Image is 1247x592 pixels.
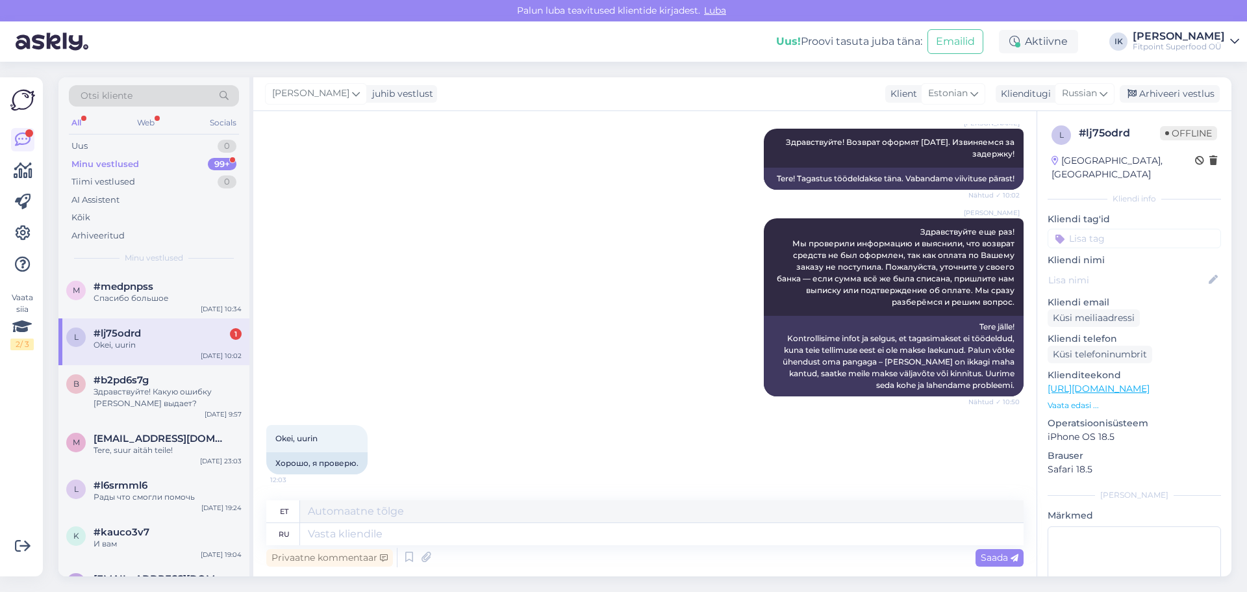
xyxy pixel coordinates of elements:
[964,208,1020,218] span: [PERSON_NAME]
[94,480,147,491] span: #l6srmml6
[367,87,433,101] div: juhib vestlust
[201,550,242,560] div: [DATE] 19:04
[94,374,149,386] span: #b2pd6s7g
[201,503,242,513] div: [DATE] 19:24
[73,285,80,295] span: m
[94,444,242,456] div: Tere, suur aitäh teile!
[1062,86,1097,101] span: Russian
[218,175,236,188] div: 0
[266,549,393,567] div: Privaatne kommentaar
[1048,273,1206,287] input: Lisa nimi
[1048,489,1221,501] div: [PERSON_NAME]
[700,5,730,16] span: Luba
[1079,125,1160,141] div: # lj75odrd
[1052,154,1195,181] div: [GEOGRAPHIC_DATA], [GEOGRAPHIC_DATA]
[1048,229,1221,248] input: Lisa tag
[786,137,1016,159] span: Здравствуйте! Возврат оформят [DATE]. Извиняемся за задержку!
[71,229,125,242] div: Arhiveeritud
[1048,509,1221,522] p: Märkmed
[1048,463,1221,476] p: Safari 18.5
[275,433,318,443] span: Okei, uurin
[1048,368,1221,382] p: Klienditeekond
[266,452,368,474] div: Хорошо, я проверю.
[279,523,290,545] div: ru
[201,304,242,314] div: [DATE] 10:34
[981,552,1018,563] span: Saada
[71,194,120,207] div: AI Assistent
[71,158,139,171] div: Minu vestlused
[125,252,183,264] span: Minu vestlused
[94,386,242,409] div: Здравствуйте! Какую ошибку [PERSON_NAME] выдает?
[776,35,801,47] b: Uus!
[927,29,983,54] button: Emailid
[73,531,79,541] span: k
[1133,42,1225,52] div: Fitpoint Superfood OÜ
[10,339,34,350] div: 2 / 3
[1120,85,1220,103] div: Arhiveeri vestlus
[208,158,236,171] div: 99+
[205,409,242,419] div: [DATE] 9:57
[71,140,88,153] div: Uus
[968,397,1020,407] span: Nähtud ✓ 10:50
[69,114,84,131] div: All
[74,484,79,494] span: l
[885,87,917,101] div: Klient
[1133,31,1225,42] div: [PERSON_NAME]
[1048,193,1221,205] div: Kliendi info
[272,86,349,101] span: [PERSON_NAME]
[1048,400,1221,411] p: Vaata edasi ...
[94,538,242,550] div: И вам
[73,437,80,447] span: m
[968,190,1020,200] span: Nähtud ✓ 10:02
[764,168,1024,190] div: Tere! Tagastus töödeldakse täna. Vabandame viivituse pärast!
[81,89,132,103] span: Otsi kliente
[1048,253,1221,267] p: Kliendi nimi
[1048,430,1221,444] p: iPhone OS 18.5
[999,30,1078,53] div: Aktiivne
[10,88,35,112] img: Askly Logo
[1048,346,1152,363] div: Küsi telefoninumbrit
[94,573,229,585] span: andrusvain@gmail.com
[94,433,229,444] span: maronkuur@gmail.com
[1048,417,1221,430] p: Operatsioonisüsteem
[1160,126,1217,140] span: Offline
[71,175,135,188] div: Tiimi vestlused
[134,114,157,131] div: Web
[207,114,239,131] div: Socials
[1048,296,1221,309] p: Kliendi email
[1059,130,1064,140] span: l
[1048,383,1150,394] a: [URL][DOMAIN_NAME]
[200,456,242,466] div: [DATE] 23:03
[1048,332,1221,346] p: Kliendi telefon
[928,86,968,101] span: Estonian
[270,475,319,485] span: 12:03
[1133,31,1239,52] a: [PERSON_NAME]Fitpoint Superfood OÜ
[94,339,242,351] div: Okei, uurin
[74,332,79,342] span: l
[94,526,149,538] span: #kauco3v7
[94,328,141,339] span: #lj75odrd
[1048,309,1140,327] div: Küsi meiliaadressi
[230,328,242,340] div: 1
[1048,449,1221,463] p: Brauser
[94,491,242,503] div: Рады что смогли помочь
[218,140,236,153] div: 0
[71,211,90,224] div: Kõik
[764,316,1024,396] div: Tere jälle! Kontrollisime infot ja selgus, et tagasimakset ei töödeldud, kuna teie tellimuse eest...
[777,227,1016,307] span: Здравствуйте еще раз! Мы проверили информацию и выяснили, что возврат средств не был оформлен, та...
[776,34,922,49] div: Proovi tasuta juba täna:
[996,87,1051,101] div: Klienditugi
[201,351,242,361] div: [DATE] 10:02
[1048,212,1221,226] p: Kliendi tag'id
[280,500,288,522] div: et
[94,281,153,292] span: #medpnpss
[10,292,34,350] div: Vaata siia
[1109,32,1127,51] div: IK
[94,292,242,304] div: Спасибо большое
[73,379,79,389] span: b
